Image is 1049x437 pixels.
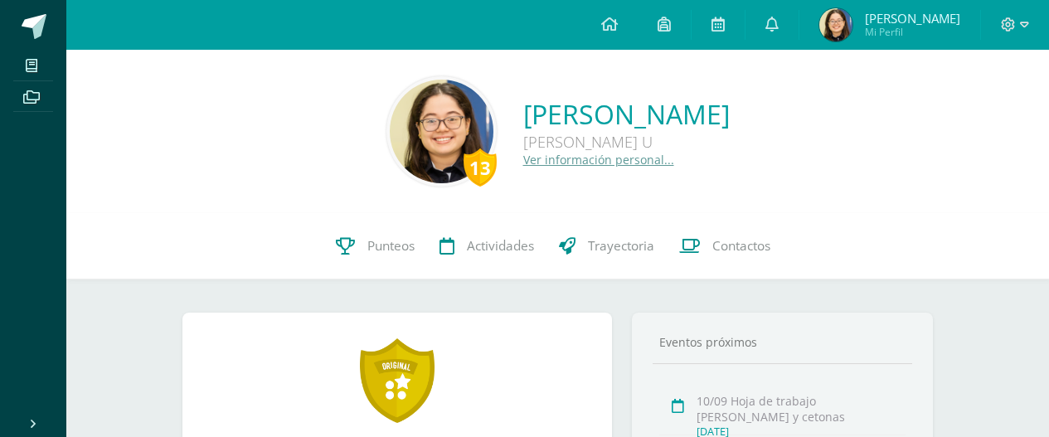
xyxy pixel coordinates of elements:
[588,237,654,255] span: Trayectoria
[865,10,960,27] span: [PERSON_NAME]
[523,152,674,168] a: Ver información personal...
[523,132,730,152] div: [PERSON_NAME] U
[865,25,960,39] span: Mi Perfil
[697,393,906,425] div: 10/09 Hoja de trabajo [PERSON_NAME] y cetonas
[390,80,493,183] img: 4772b47e3dd5f90332dc8dafa54a8c7c.png
[367,237,415,255] span: Punteos
[467,237,534,255] span: Actividades
[546,213,667,279] a: Trayectoria
[653,334,912,350] div: Eventos próximos
[523,96,730,132] a: [PERSON_NAME]
[712,237,770,255] span: Contactos
[819,8,852,41] img: 2f4c244bf6643e28017f0785e9c3ea6f.png
[464,148,497,187] div: 13
[667,213,783,279] a: Contactos
[427,213,546,279] a: Actividades
[323,213,427,279] a: Punteos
